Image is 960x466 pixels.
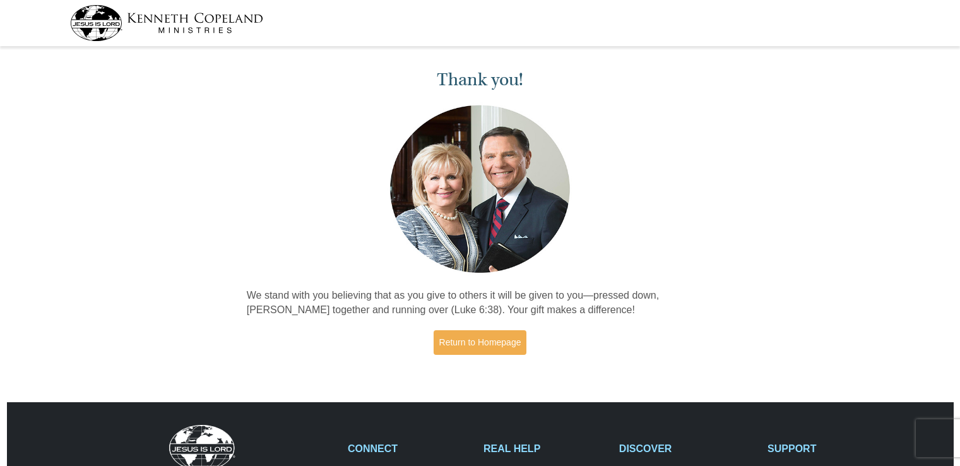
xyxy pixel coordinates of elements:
[434,330,527,355] a: Return to Homepage
[619,443,754,455] h2: DISCOVER
[348,443,470,455] h2: CONNECT
[70,5,263,41] img: kcm-header-logo.svg
[247,69,714,90] h1: Thank you!
[767,443,890,455] h2: SUPPORT
[247,289,714,318] p: We stand with you believing that as you give to others it will be given to you—pressed down, [PER...
[387,102,573,276] img: Kenneth and Gloria
[483,443,606,455] h2: REAL HELP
